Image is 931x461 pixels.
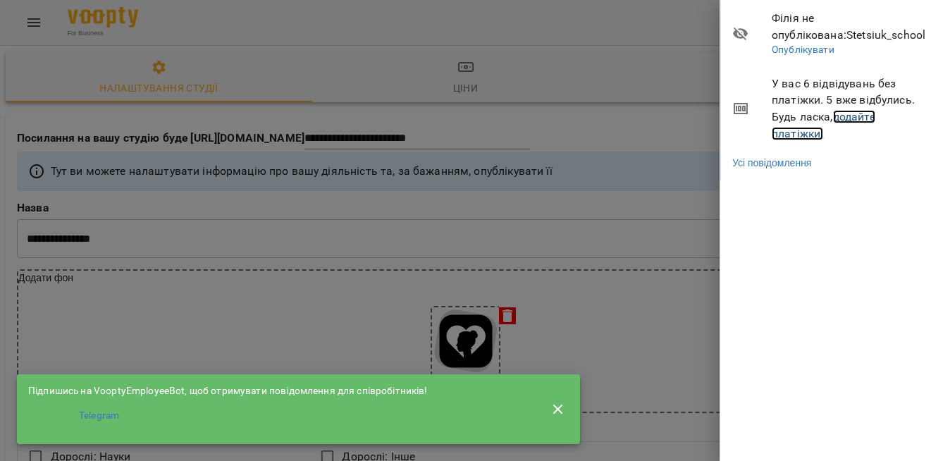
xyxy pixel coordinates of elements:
a: Опублікувати [772,44,834,55]
div: Підпишись на VooptyEmployeeBot, щоб отримувати повідомлення для співробітників! [28,384,530,398]
span: У вас 6 відвідувань без платіжки. 5 вже відбулись. Будь ласка, [772,75,920,142]
li: Telegram [28,403,530,429]
a: Усі повідомлення [732,156,811,170]
a: додайте платіжки! [772,110,875,140]
span: Філія не опублікована : Stetsiuk_school [772,10,920,43]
